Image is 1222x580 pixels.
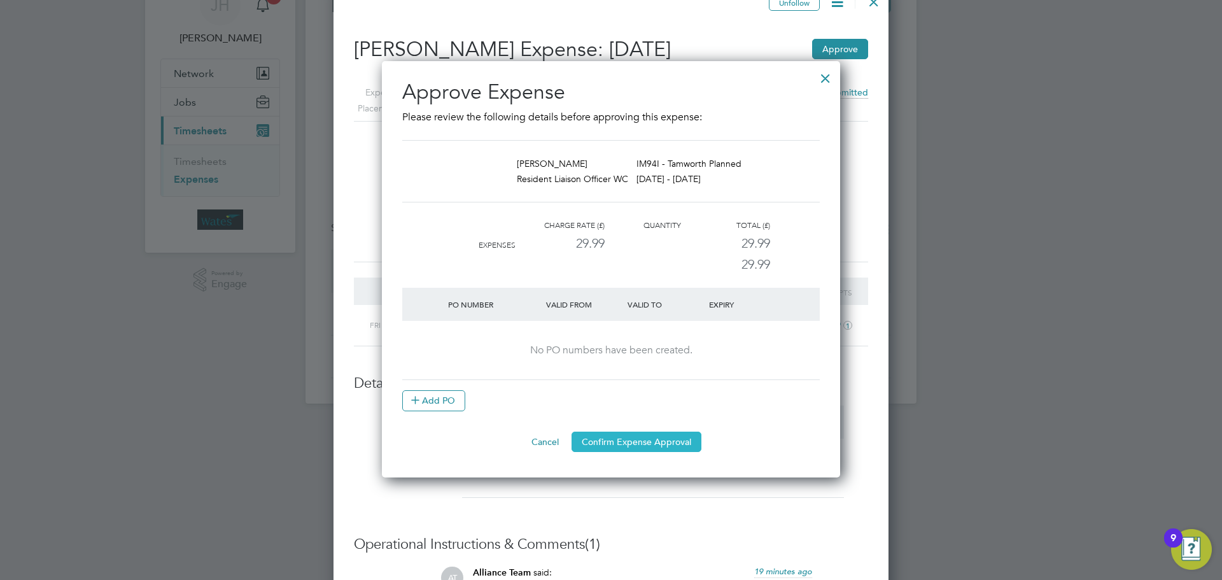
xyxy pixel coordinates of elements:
[445,293,543,316] div: PO Number
[636,158,741,169] span: IM94I - Tamworth Planned
[354,36,868,63] h2: [PERSON_NAME] Expense:
[812,39,868,59] button: Approve
[402,110,820,125] p: Please review the following details before approving this expense:
[741,257,770,272] span: 29.99
[354,374,868,393] h3: Details
[1171,529,1212,570] button: Open Resource Center, 9 new notifications
[825,87,868,99] span: Submitted
[402,79,820,106] h2: Approve Expense
[402,390,465,411] button: Add PO
[473,567,531,578] span: Alliance Team
[681,233,770,254] div: 29.99
[543,293,624,316] div: Valid From
[370,320,381,330] span: Fri
[843,321,852,330] i: 1
[585,535,600,553] span: (1)
[516,233,605,254] div: 29.99
[521,432,569,452] button: Cancel
[754,566,812,577] span: 19 minutes ago
[517,158,587,169] span: [PERSON_NAME]
[354,416,454,429] label: PO No
[354,535,868,554] h3: Operational Instructions & Comments
[479,241,516,250] span: Expenses
[636,173,701,185] span: [DATE] - [DATE]
[605,218,681,233] div: Quantity
[415,344,807,357] div: No PO numbers have been created.
[338,85,411,101] label: Expense ID
[681,218,770,233] div: Total (£)
[1170,538,1176,555] div: 9
[609,37,671,62] span: [DATE]
[706,293,787,316] div: Expiry
[338,101,411,117] label: Placement ID
[533,567,552,578] span: said:
[517,173,628,185] span: Resident Liaison Officer WC
[572,432,701,452] button: Confirm Expense Approval
[516,218,605,233] div: Charge rate (£)
[624,293,706,316] div: Valid To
